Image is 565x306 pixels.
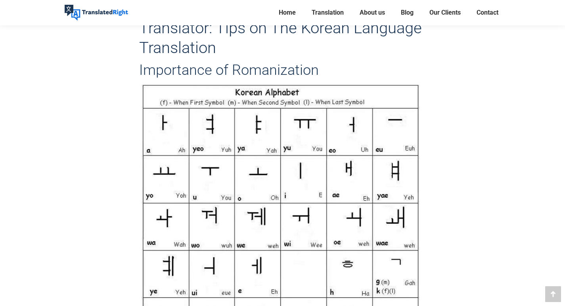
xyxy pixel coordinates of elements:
span: Home [279,9,296,17]
a: Blog [398,7,416,18]
a: Translation [309,7,346,18]
a: Contact [474,7,501,18]
span: Our Clients [429,9,461,17]
span: Contact [477,9,498,17]
h3: Importance of Romanization [139,62,426,78]
img: Translated Right [65,5,128,21]
a: About us [357,7,387,18]
span: Blog [401,9,414,17]
span: Translation [312,9,344,17]
a: Home [276,7,298,18]
span: About us [360,9,385,17]
a: Our Clients [427,7,463,18]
